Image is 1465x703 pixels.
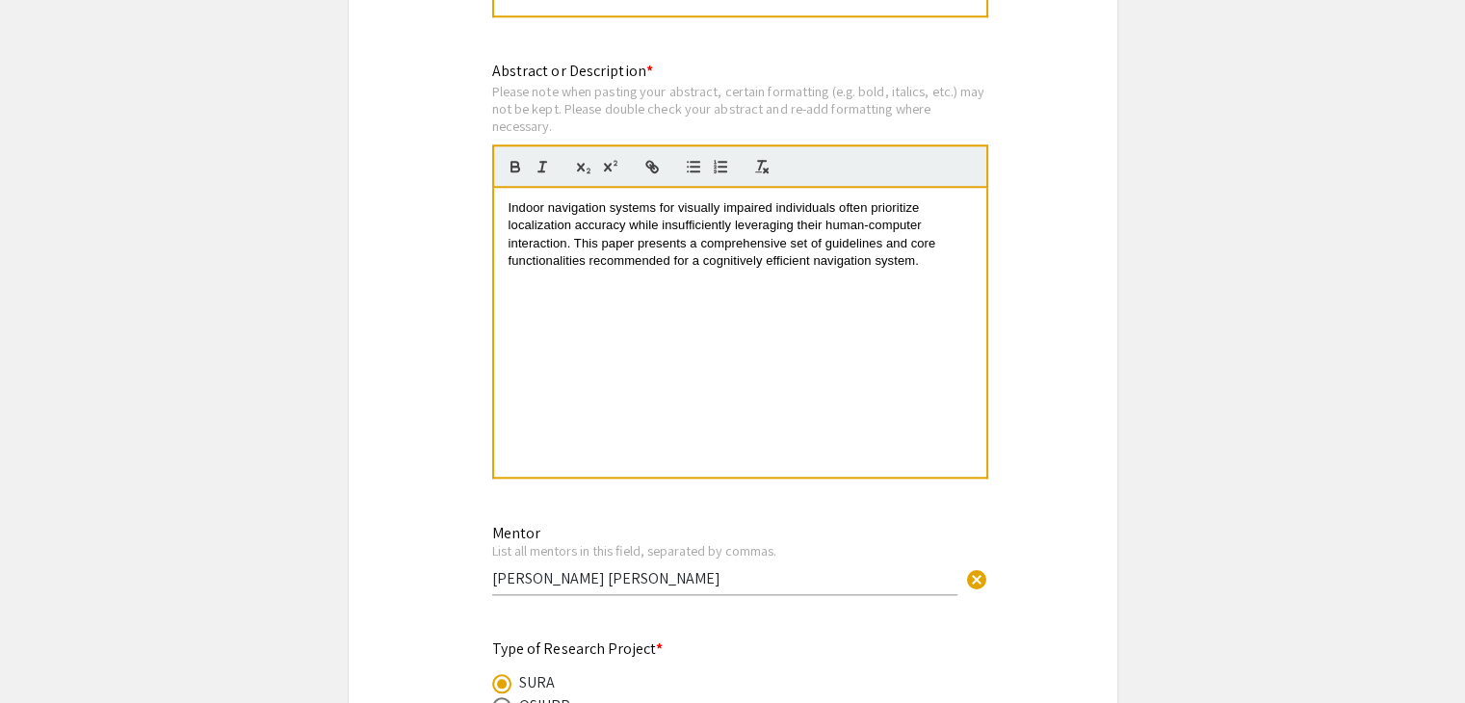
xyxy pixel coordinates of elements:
[957,560,996,598] button: Clear
[492,61,653,81] mat-label: Abstract or Description
[492,542,957,560] div: List all mentors in this field, separated by commas.
[965,568,988,591] span: cancel
[492,568,957,588] input: Type Here
[492,638,664,659] mat-label: Type of Research Project
[492,523,540,543] mat-label: Mentor
[519,671,555,694] div: SURA
[509,200,939,268] span: Indoor navigation systems for visually impaired individuals often prioritize localization accurac...
[14,616,82,689] iframe: Chat
[492,83,988,134] div: Please note when pasting your abstract, certain formatting (e.g. bold, italics, etc.) may not be ...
